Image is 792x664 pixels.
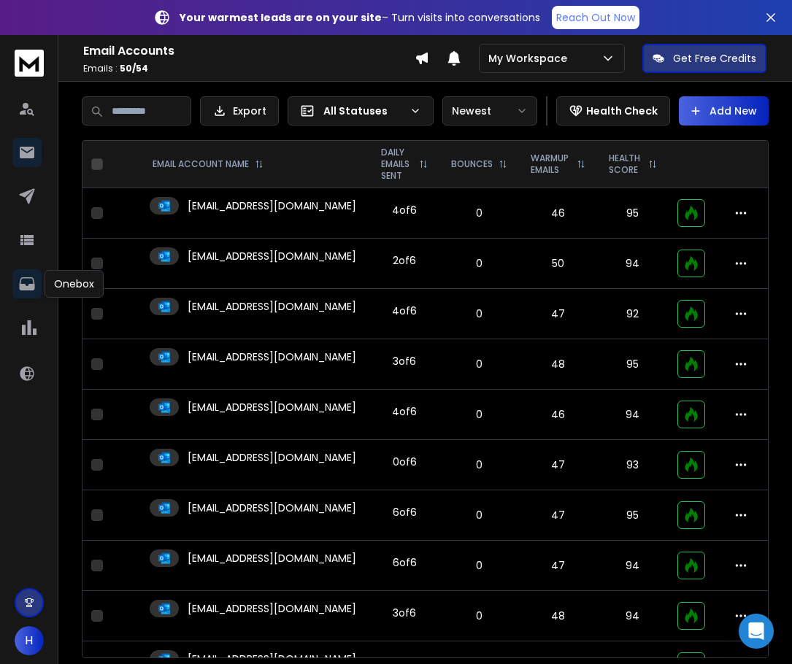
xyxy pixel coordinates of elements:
[519,490,597,541] td: 47
[679,96,769,126] button: Add New
[120,62,148,74] span: 50 / 54
[83,42,415,60] h1: Email Accounts
[673,51,756,66] p: Get Free Credits
[556,10,635,25] p: Reach Out Now
[83,63,415,74] p: Emails :
[15,50,44,77] img: logo
[519,239,597,289] td: 50
[188,501,356,515] p: [EMAIL_ADDRESS][DOMAIN_NAME]
[393,455,417,469] div: 0 of 6
[519,188,597,239] td: 46
[392,304,417,318] div: 4 of 6
[597,390,669,440] td: 94
[188,198,356,213] p: [EMAIL_ADDRESS][DOMAIN_NAME]
[188,249,356,263] p: [EMAIL_ADDRESS][DOMAIN_NAME]
[448,558,510,573] p: 0
[519,289,597,339] td: 47
[597,239,669,289] td: 94
[393,606,416,620] div: 3 of 6
[448,609,510,623] p: 0
[188,450,356,465] p: [EMAIL_ADDRESS][DOMAIN_NAME]
[448,407,510,422] p: 0
[448,256,510,271] p: 0
[200,96,279,126] button: Export
[597,490,669,541] td: 95
[393,253,416,268] div: 2 of 6
[519,541,597,591] td: 47
[442,96,537,126] button: Newest
[556,96,670,126] button: Health Check
[597,541,669,591] td: 94
[188,299,356,314] p: [EMAIL_ADDRESS][DOMAIN_NAME]
[519,591,597,641] td: 48
[488,51,573,66] p: My Workspace
[448,458,510,472] p: 0
[531,153,571,176] p: WARMUP EMAILS
[323,104,404,118] p: All Statuses
[519,440,597,490] td: 47
[45,270,104,298] div: Onebox
[381,147,413,182] p: DAILY EMAILS SENT
[609,153,642,176] p: HEALTH SCORE
[739,614,774,649] div: Open Intercom Messenger
[392,404,417,419] div: 4 of 6
[188,400,356,414] p: [EMAIL_ADDRESS][DOMAIN_NAME]
[180,10,382,25] strong: Your warmest leads are on your site
[597,440,669,490] td: 93
[15,626,44,655] button: H
[448,206,510,220] p: 0
[597,591,669,641] td: 94
[188,551,356,565] p: [EMAIL_ADDRESS][DOMAIN_NAME]
[392,203,417,217] div: 4 of 6
[153,158,264,170] div: EMAIL ACCOUNT NAME
[519,339,597,390] td: 48
[188,350,356,364] p: [EMAIL_ADDRESS][DOMAIN_NAME]
[519,390,597,440] td: 46
[642,44,766,73] button: Get Free Credits
[597,188,669,239] td: 95
[597,339,669,390] td: 95
[448,306,510,321] p: 0
[188,601,356,616] p: [EMAIL_ADDRESS][DOMAIN_NAME]
[393,555,417,570] div: 6 of 6
[448,508,510,522] p: 0
[597,289,669,339] td: 92
[586,104,658,118] p: Health Check
[393,505,417,520] div: 6 of 6
[180,10,540,25] p: – Turn visits into conversations
[448,357,510,371] p: 0
[552,6,639,29] a: Reach Out Now
[451,158,493,170] p: BOUNCES
[393,354,416,368] div: 3 of 6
